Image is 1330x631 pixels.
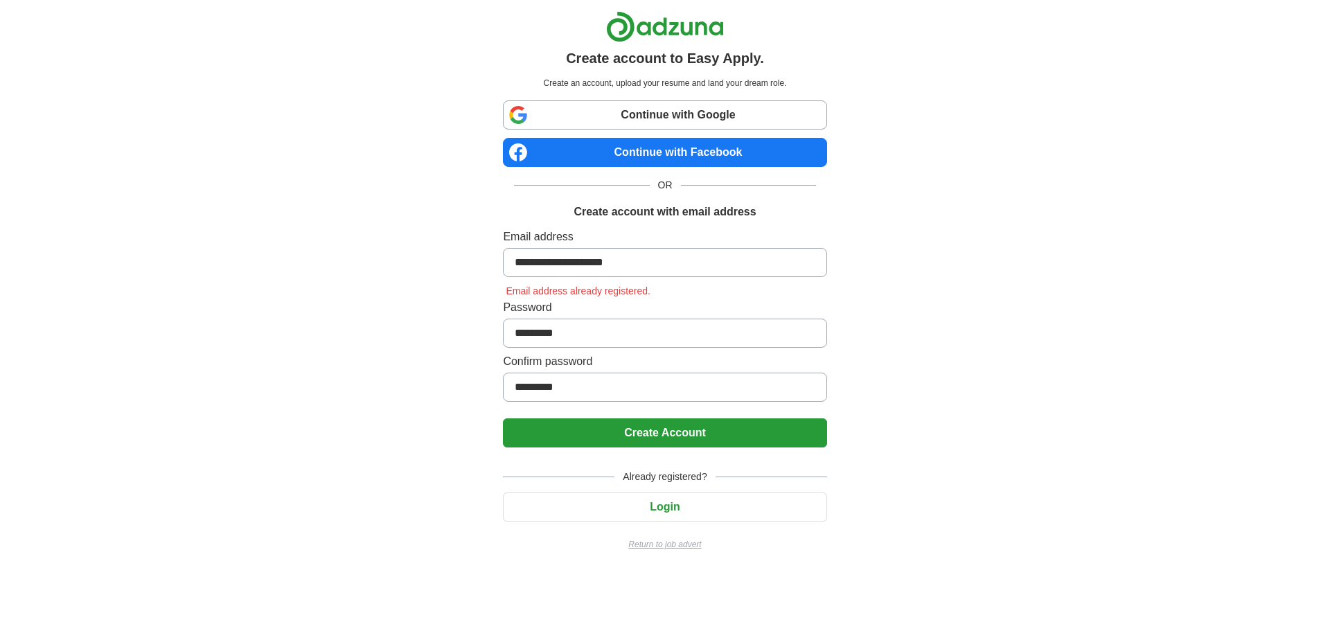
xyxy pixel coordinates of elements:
img: Adzuna logo [606,11,724,42]
a: Return to job advert [503,538,826,551]
label: Password [503,299,826,316]
h1: Create account with email address [574,204,756,220]
label: Email address [503,229,826,245]
a: Continue with Google [503,100,826,130]
span: Email address already registered. [503,285,653,296]
label: Confirm password [503,353,826,370]
span: OR [650,178,681,193]
span: Already registered? [614,470,715,484]
button: Create Account [503,418,826,447]
button: Login [503,492,826,522]
a: Login [503,501,826,513]
p: Create an account, upload your resume and land your dream role. [506,77,824,89]
a: Continue with Facebook [503,138,826,167]
h1: Create account to Easy Apply. [566,48,764,69]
